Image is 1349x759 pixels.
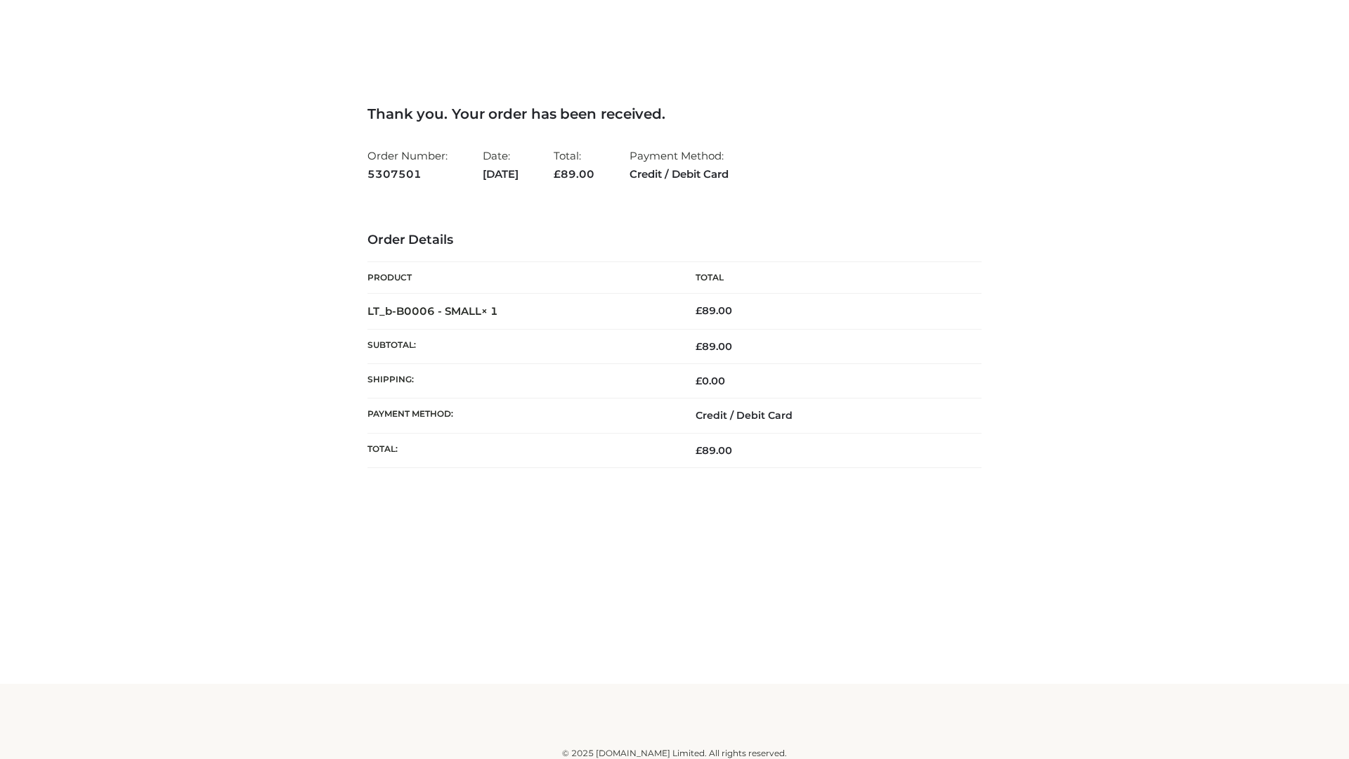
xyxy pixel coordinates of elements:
span: £ [696,304,702,317]
bdi: 89.00 [696,304,732,317]
th: Total [674,262,982,294]
th: Total: [367,433,674,467]
h3: Thank you. Your order has been received. [367,105,982,122]
strong: 5307501 [367,165,448,183]
th: Product [367,262,674,294]
span: £ [696,340,702,353]
th: Subtotal: [367,329,674,363]
span: 89.00 [696,340,732,353]
bdi: 0.00 [696,375,725,387]
strong: × 1 [481,304,498,318]
td: Credit / Debit Card [674,398,982,433]
th: Shipping: [367,364,674,398]
span: £ [696,375,702,387]
h3: Order Details [367,233,982,248]
span: 89.00 [696,444,732,457]
li: Date: [483,143,519,186]
strong: LT_b-B0006 - SMALL [367,304,498,318]
span: £ [696,444,702,457]
span: 89.00 [554,167,594,181]
span: £ [554,167,561,181]
th: Payment method: [367,398,674,433]
li: Total: [554,143,594,186]
li: Order Number: [367,143,448,186]
strong: Credit / Debit Card [630,165,729,183]
strong: [DATE] [483,165,519,183]
li: Payment Method: [630,143,729,186]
